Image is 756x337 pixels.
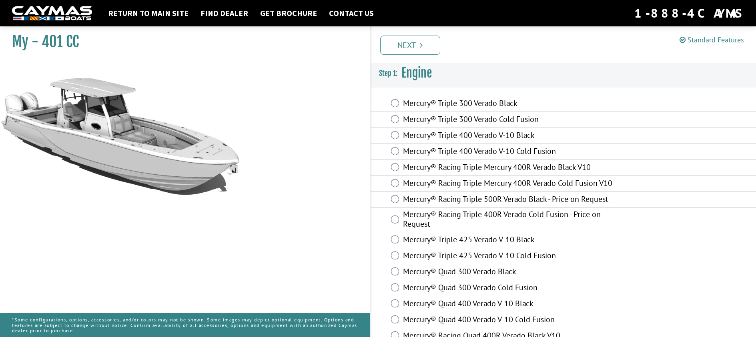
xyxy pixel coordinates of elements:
label: Mercury® Quad 300 Verado Black [403,267,615,278]
label: Mercury® Racing Triple Mercury 400R Verado Cold Fusion V10 [403,178,615,190]
div: 1-888-4CAYMAS [634,4,744,22]
label: Mercury® Quad 400 Verado V-10 Cold Fusion [403,315,615,326]
label: Mercury® Triple 425 Verado V-10 Cold Fusion [403,251,615,262]
label: Mercury® Quad 400 Verado V-10 Black [403,299,615,310]
a: Standard Features [680,35,744,44]
label: Mercury® Racing Triple 500R Verado Black - Price on Request [403,194,615,206]
a: Return to main site [104,8,193,18]
a: Contact Us [325,8,378,18]
label: Mercury® Triple 425 Verado V-10 Black [403,235,615,246]
a: Get Brochure [256,8,321,18]
label: Mercury® Racing Triple 400R Verado Cold Fusion - Price on Request [403,209,615,231]
label: Mercury® Triple 300 Verado Black [403,98,615,110]
p: *Some configurations, options, accessories, and/or colors may not be shown. Some images may depic... [12,313,358,337]
a: Next [380,36,440,55]
a: Find Dealer [197,8,252,18]
h1: My - 401 CC [12,33,350,51]
label: Mercury® Quad 300 Verado Cold Fusion [403,283,615,294]
label: Mercury® Racing Triple Mercury 400R Verado Black V10 [403,162,615,174]
label: Mercury® Triple 400 Verado V-10 Black [403,130,615,142]
label: Mercury® Triple 400 Verado V-10 Cold Fusion [403,146,615,158]
img: white-logo-c9c8dbefe5ff5ceceb0f0178aa75bf4bb51f6bca0971e226c86eb53dfe498488.png [12,6,92,21]
label: Mercury® Triple 300 Verado Cold Fusion [403,114,615,126]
